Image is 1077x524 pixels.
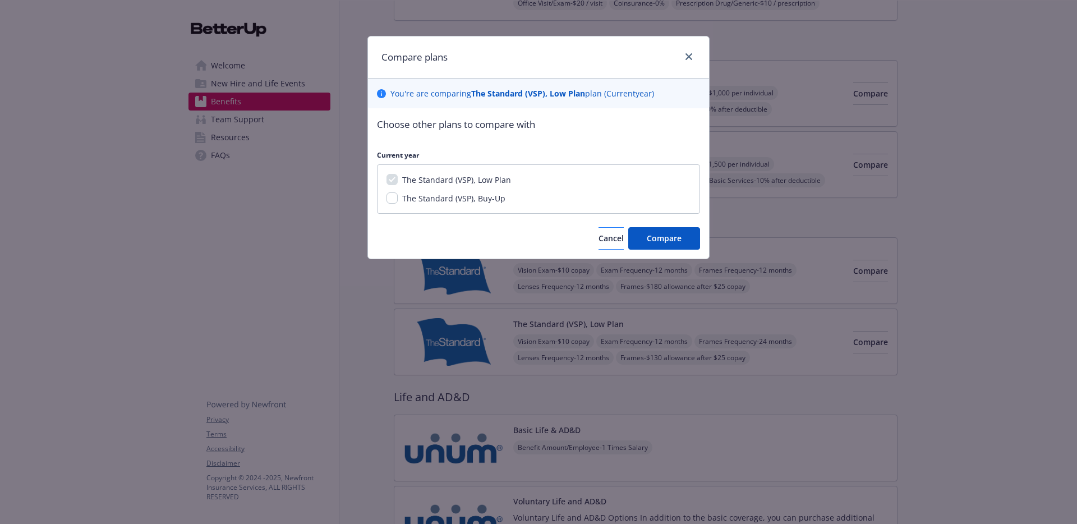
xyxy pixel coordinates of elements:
span: Compare [647,233,682,243]
a: close [682,50,696,63]
p: Current year [377,150,700,160]
p: You ' re are comparing plan ( Current year) [390,88,654,99]
span: The Standard (VSP), Buy-Up [402,193,505,204]
button: Cancel [599,227,624,250]
p: Choose other plans to compare with [377,117,700,132]
b: The Standard (VSP), Low Plan [471,88,585,99]
button: Compare [628,227,700,250]
span: The Standard (VSP), Low Plan [402,174,511,185]
span: Cancel [599,233,624,243]
h1: Compare plans [381,50,448,65]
